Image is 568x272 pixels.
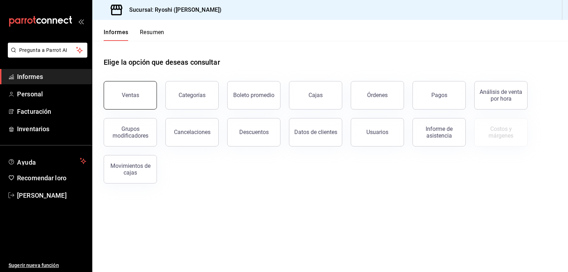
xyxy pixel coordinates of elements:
[5,52,87,59] a: Pregunta a Parrot AI
[413,118,466,146] button: Informe de asistencia
[122,92,139,98] font: Ventas
[17,125,49,133] font: Inventarios
[8,43,87,58] button: Pregunta a Parrot AI
[104,58,220,66] font: Elige la opción que deseas consultar
[431,92,447,98] font: Pagos
[474,81,528,110] button: Análisis de venta por hora
[366,129,388,135] font: Usuarios
[165,81,219,110] button: Categorías
[351,81,404,110] button: Órdenes
[113,126,148,139] font: Grupos modificadores
[17,108,51,115] font: Facturación
[351,118,404,146] button: Usuarios
[308,92,323,98] font: Cajas
[17,90,43,98] font: Personal
[165,118,219,146] button: Cancelaciones
[104,81,157,110] button: Ventas
[17,192,67,199] font: [PERSON_NAME]
[239,129,269,135] font: Descuentos
[104,155,157,183] button: Movimientos de cajas
[413,81,466,110] button: Pagos
[174,129,211,135] font: Cancelaciones
[140,29,164,36] font: Resumen
[227,81,280,110] button: Boleto promedio
[78,18,84,24] button: abrir_cajón_menú
[104,118,157,146] button: Grupos modificadores
[9,262,59,268] font: Sugerir nueva función
[294,129,337,135] font: Datos de clientes
[17,159,36,166] font: Ayuda
[19,47,67,53] font: Pregunta a Parrot AI
[104,28,164,41] div: pestañas de navegación
[488,126,513,139] font: Costos y márgenes
[480,89,522,102] font: Análisis de venta por hora
[289,81,342,110] button: Cajas
[129,6,222,13] font: Sucursal: Ryoshi ([PERSON_NAME])
[17,174,66,182] font: Recomendar loro
[179,92,206,98] font: Categorías
[227,118,280,146] button: Descuentos
[426,126,453,139] font: Informe de asistencia
[233,92,274,98] font: Boleto promedio
[17,73,43,80] font: Informes
[367,92,388,98] font: Órdenes
[104,29,129,36] font: Informes
[289,118,342,146] button: Datos de clientes
[110,162,151,176] font: Movimientos de cajas
[474,118,528,146] button: Contrata inventarios para ver este informe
